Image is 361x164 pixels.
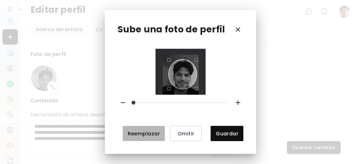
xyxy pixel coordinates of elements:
button: Reemplazar [123,126,165,141]
img: Crop [163,55,199,104]
span: Guardar [216,130,238,137]
button: Omitir [170,126,202,141]
p: Sube una foto de perfil [118,23,225,36]
span: Reemplazar [128,130,160,137]
div: Use the arrow keys to move the crop selection area [169,59,197,89]
span: Omitir [175,130,197,137]
button: Guardar [211,126,243,141]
